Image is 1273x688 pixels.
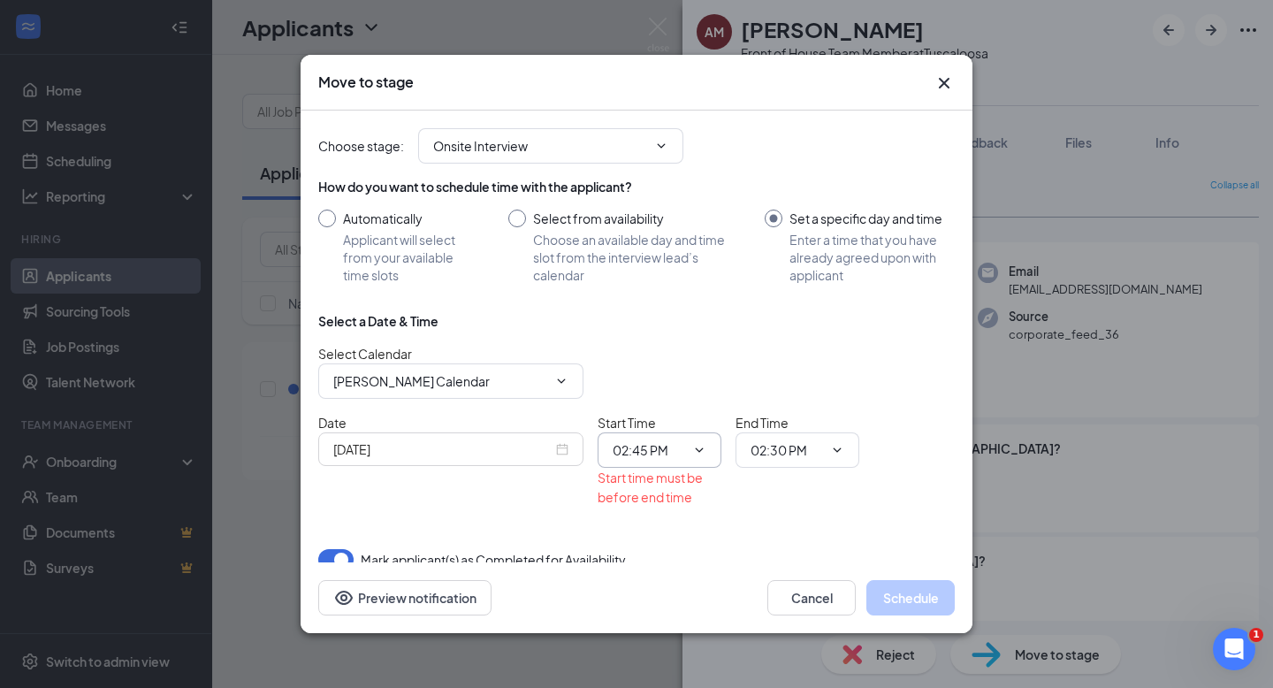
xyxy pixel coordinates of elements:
[318,136,404,156] span: Choose stage :
[361,549,626,570] span: Mark applicant(s) as Completed for Availability
[751,440,823,460] input: End time
[830,443,844,457] svg: ChevronDown
[318,580,492,615] button: Preview notificationEye
[692,443,706,457] svg: ChevronDown
[318,415,347,431] span: Date
[598,415,656,431] span: Start Time
[1249,628,1263,642] span: 1
[866,580,955,615] button: Schedule
[598,468,721,507] div: Start time must be before end time
[318,346,412,362] span: Select Calendar
[554,374,568,388] svg: ChevronDown
[318,73,414,92] h3: Move to stage
[318,312,438,330] div: Select a Date & Time
[333,587,354,608] svg: Eye
[318,178,955,195] div: How do you want to schedule time with the applicant?
[1213,628,1255,670] iframe: Intercom live chat
[613,440,685,460] input: Start time
[333,440,553,459] input: Oct 15, 2025
[767,580,856,615] button: Cancel
[934,73,955,94] svg: Cross
[654,139,668,153] svg: ChevronDown
[934,73,955,94] button: Close
[736,415,789,431] span: End Time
